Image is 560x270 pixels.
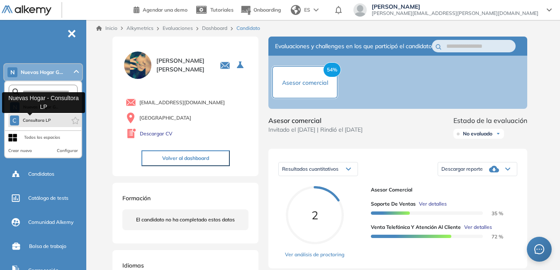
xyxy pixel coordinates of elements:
[282,79,328,86] span: Asesor comercial
[122,194,151,202] span: Formación
[461,223,492,231] button: Ver detalles
[28,170,54,178] span: Candidatos
[371,200,416,208] span: Soporte de ventas
[323,62,341,77] span: 54%
[441,166,483,172] span: Descargar reporte
[419,200,447,208] span: Ver detalles
[372,10,538,17] span: [PERSON_NAME][EMAIL_ADDRESS][PERSON_NAME][DOMAIN_NAME]
[482,233,503,240] span: 72 %
[482,210,503,216] span: 35 %
[291,5,301,15] img: world
[140,130,173,137] a: Descargar CV
[234,58,248,73] button: Seleccione la evaluación activa
[236,25,260,32] span: Candidato
[371,223,461,231] span: Venta Telefónica y Atención al Cliente
[372,3,538,10] span: [PERSON_NAME]
[268,125,363,134] span: Invitado el [DATE] | Rindió el [DATE]
[12,117,17,124] span: C
[275,42,432,51] span: Evaluaciones y challenges en los que participó el candidato
[453,115,527,125] span: Estado de la evaluación
[139,99,225,106] span: [EMAIL_ADDRESS][DOMAIN_NAME]
[464,223,492,231] span: Ver detalles
[304,6,310,14] span: ES
[24,134,60,141] div: Todos los espacios
[139,114,191,122] span: [GEOGRAPHIC_DATA]
[163,25,193,31] a: Evaluaciones
[534,244,544,254] span: message
[57,147,78,154] button: Configurar
[371,186,511,194] span: Asesor comercial
[122,262,144,269] span: Idiomas
[141,150,230,166] button: Volver al dashboard
[253,7,281,13] span: Onboarding
[282,166,338,172] span: Resultados cuantitativos
[210,7,234,13] span: Tutoriales
[8,147,32,154] button: Crear nuevo
[496,131,501,136] img: Ícono de flecha
[22,117,51,124] span: Consultora LP
[96,25,117,32] a: Inicio
[268,115,363,125] span: Asesor comercial
[136,216,235,223] span: El candidato no ha completado estos datos
[202,25,227,31] a: Dashboard
[10,69,15,76] span: N
[285,251,344,258] a: Ver análisis de proctoring
[416,200,447,208] button: Ver detalles
[143,7,187,13] span: Agendar una demo
[463,130,492,137] span: No evaluado
[2,92,85,113] div: Nuevas Hogar - Consultora LP
[29,243,66,250] span: Bolsa de trabajo
[314,8,319,12] img: arrow
[312,208,318,222] span: 2
[156,56,210,74] span: [PERSON_NAME] [PERSON_NAME]
[2,5,51,16] img: Logo
[122,50,153,81] img: PROFILE_MENU_LOGO_USER
[240,1,281,19] button: Onboarding
[127,25,153,31] span: Alkymetrics
[28,218,73,226] span: Comunidad Alkemy
[28,194,68,202] span: Catálogo de tests
[21,69,63,76] span: Nuevas Hogar G...
[134,4,187,14] a: Agendar una demo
